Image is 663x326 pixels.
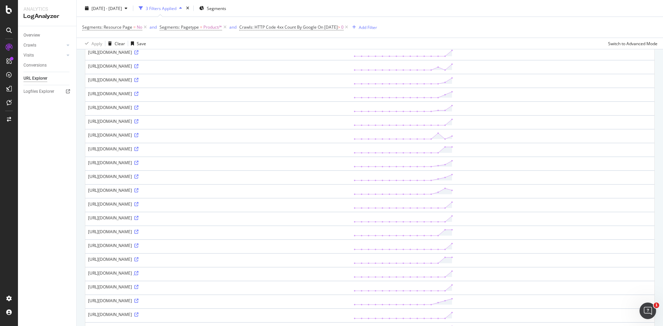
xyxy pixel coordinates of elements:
div: Visits [23,52,34,59]
span: [DATE] - [DATE] [92,5,122,11]
button: and [150,24,157,30]
div: [URL][DOMAIN_NAME] [88,284,348,290]
div: [URL][DOMAIN_NAME] [88,63,348,69]
a: Overview [23,32,71,39]
div: Apply [92,40,102,46]
span: 0 [341,22,344,32]
span: No [137,22,142,32]
button: [DATE] - [DATE] [82,3,130,14]
div: [URL][DOMAIN_NAME] [88,146,348,152]
a: URL Explorer [23,75,71,82]
div: [URL][DOMAIN_NAME] [88,298,348,304]
div: [URL][DOMAIN_NAME] [88,201,348,207]
span: Crawls: HTTP Code 4xx Count By Google [239,24,317,30]
span: On [DATE] [318,24,338,30]
button: Save [128,38,146,49]
button: 3 Filters Applied [136,3,185,14]
div: [URL][DOMAIN_NAME] [88,160,348,166]
div: [URL][DOMAIN_NAME] [88,270,348,276]
span: Product/* [203,22,222,32]
div: [URL][DOMAIN_NAME] [88,91,348,97]
span: Segments: Pagetype [160,24,199,30]
div: Crawls [23,42,36,49]
div: [URL][DOMAIN_NAME] [88,215,348,221]
span: Segments: Resource Page [82,24,132,30]
div: [URL][DOMAIN_NAME] [88,174,348,179]
a: Crawls [23,42,65,49]
button: Apply [82,38,102,49]
div: [URL][DOMAIN_NAME] [88,132,348,138]
button: and [229,24,237,30]
div: [URL][DOMAIN_NAME] [88,243,348,248]
a: Logfiles Explorer [23,88,71,95]
div: [URL][DOMAIN_NAME] [88,77,348,83]
button: Segments [196,3,229,14]
span: > [338,24,340,30]
a: Conversions [23,62,71,69]
div: [URL][DOMAIN_NAME] [88,312,348,317]
div: Conversions [23,62,47,69]
div: Logfiles Explorer [23,88,54,95]
div: 3 Filters Applied [146,5,176,11]
div: [URL][DOMAIN_NAME] [88,229,348,235]
div: [URL][DOMAIN_NAME] [88,49,348,55]
div: URL Explorer [23,75,47,82]
div: Analytics [23,6,71,12]
span: = [200,24,202,30]
iframe: Intercom live chat [640,303,656,319]
div: [URL][DOMAIN_NAME] [88,187,348,193]
button: Clear [105,38,125,49]
a: Visits [23,52,65,59]
span: = [133,24,136,30]
div: times [185,5,191,12]
div: Clear [115,40,125,46]
div: [URL][DOMAIN_NAME] [88,256,348,262]
div: Switch to Advanced Mode [608,40,657,46]
button: Add Filter [349,23,377,31]
div: [URL][DOMAIN_NAME] [88,118,348,124]
span: 1 [654,303,659,308]
span: Segments [207,5,226,11]
div: LogAnalyzer [23,12,71,20]
button: Switch to Advanced Mode [605,38,657,49]
div: Add Filter [359,24,377,30]
div: [URL][DOMAIN_NAME] [88,105,348,110]
div: Save [137,40,146,46]
div: Overview [23,32,40,39]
